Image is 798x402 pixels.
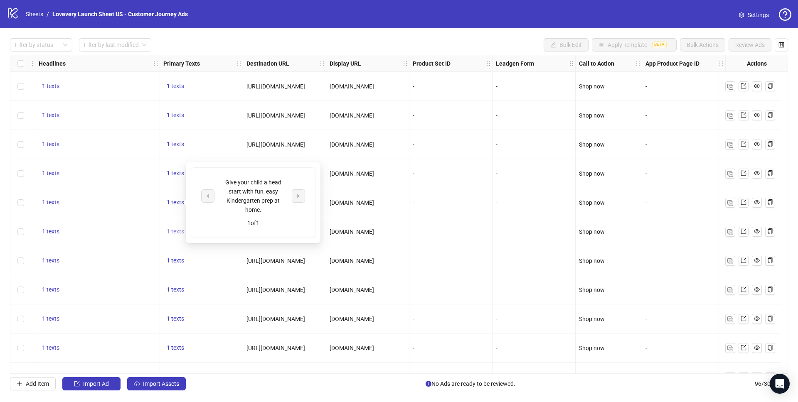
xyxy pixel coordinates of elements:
[242,61,248,66] span: holder
[163,227,187,237] button: 1 texts
[767,228,773,234] span: copy
[645,112,647,119] span: -
[330,199,374,206] span: [DOMAIN_NAME]
[163,81,187,91] button: 1 texts
[17,381,22,387] span: plus
[167,257,184,264] span: 1 texts
[62,377,121,390] button: Import Ad
[747,59,767,68] strong: Actions
[413,256,489,265] div: -
[402,61,408,66] span: holder
[741,287,746,292] span: export
[158,55,160,71] div: Resize Headlines column
[330,112,374,119] span: [DOMAIN_NAME]
[496,343,572,353] div: -
[496,140,572,149] div: -
[579,59,614,68] strong: Call to Action
[330,83,374,90] span: [DOMAIN_NAME]
[732,8,776,22] a: Settings
[39,314,63,324] button: 1 texts
[47,10,49,19] li: /
[167,228,184,235] span: 1 texts
[645,199,647,206] span: -
[723,55,725,71] div: Resize App Product Page ID column
[42,170,59,176] span: 1 texts
[725,169,735,179] button: Duplicate
[426,379,515,388] span: No Ads are ready to be reviewed.
[727,229,733,235] img: Duplicate
[10,304,31,333] div: Select row 9
[246,141,305,148] span: [URL][DOMAIN_NAME]
[10,101,31,130] div: Select row 2
[767,83,773,89] span: copy
[770,374,790,394] div: Open Intercom Messenger
[330,316,374,322] span: [DOMAIN_NAME]
[725,227,735,237] button: Duplicate
[167,170,184,176] span: 1 texts
[767,345,773,351] span: copy
[754,345,760,351] span: eye
[739,12,744,18] span: setting
[645,83,647,90] span: -
[10,159,31,188] div: Select row 4
[767,257,773,263] span: copy
[163,169,187,179] button: 1 texts
[754,287,760,292] span: eye
[163,256,187,266] button: 1 texts
[645,170,647,177] span: -
[408,61,414,66] span: holder
[167,83,184,89] span: 1 texts
[641,61,647,66] span: holder
[767,316,773,321] span: copy
[727,346,733,351] img: Duplicate
[10,333,31,363] div: Select row 10
[579,83,605,90] span: Shop now
[767,112,773,118] span: copy
[727,113,733,119] img: Duplicate
[163,110,187,120] button: 1 texts
[725,314,735,324] button: Duplicate
[725,110,735,120] button: Duplicate
[163,343,187,353] button: 1 texts
[127,377,186,390] button: Import Assets
[413,198,489,207] div: -
[10,377,56,390] button: Add Item
[496,59,534,68] strong: Leadgen Form
[163,59,200,68] strong: Primary Texts
[39,110,63,120] button: 1 texts
[413,285,489,294] div: -
[645,316,647,322] span: -
[767,199,773,205] span: copy
[640,55,642,71] div: Resize Call to Action column
[727,84,733,90] img: Duplicate
[579,345,605,351] span: Shop now
[496,198,572,207] div: -
[741,141,746,147] span: export
[39,285,63,295] button: 1 texts
[42,141,59,147] span: 1 texts
[645,257,647,264] span: -
[407,55,409,71] div: Resize Display URL column
[680,38,725,51] button: Bulk Actions
[413,82,489,91] div: -
[143,380,179,387] span: Import Assets
[42,257,59,264] span: 1 texts
[574,61,580,66] span: holder
[645,228,647,235] span: -
[778,42,784,48] span: control
[219,178,288,214] div: Give your child a head start with fun, easy Kindergarten prep at home.
[645,345,647,351] span: -
[725,198,735,208] button: Duplicate
[42,199,59,206] span: 1 texts
[579,112,605,119] span: Shop now
[42,344,59,351] span: 1 texts
[496,314,572,324] div: -
[74,381,80,387] span: import
[718,61,724,66] span: holder
[167,286,184,293] span: 1 texts
[330,287,374,293] span: [DOMAIN_NAME]
[39,372,63,382] button: 1 texts
[39,140,63,150] button: 1 texts
[34,61,40,66] span: holder
[727,171,733,177] img: Duplicate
